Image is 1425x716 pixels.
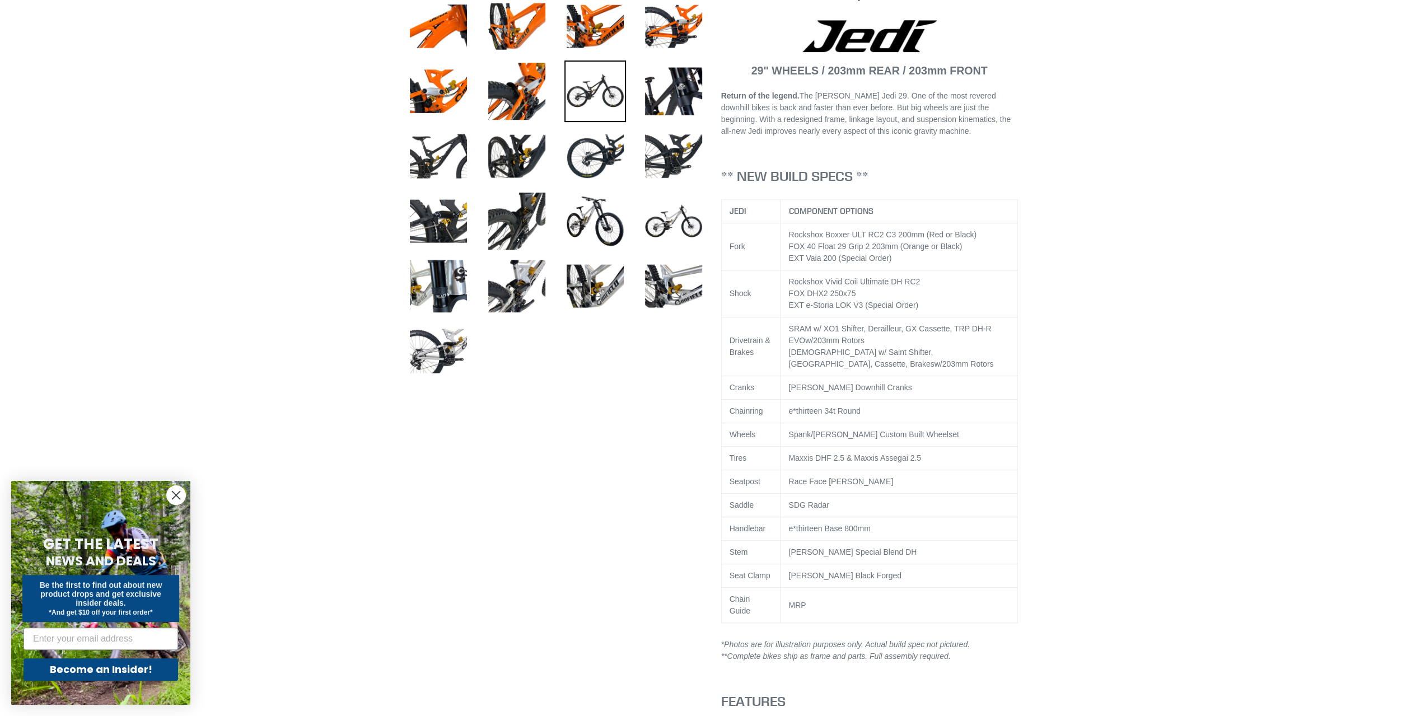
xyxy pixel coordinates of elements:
[781,470,1018,494] td: Race Face [PERSON_NAME]
[721,423,781,447] td: Wheels
[781,494,1018,517] td: SDG Radar
[564,125,626,187] img: Load image into Gallery viewer, JEDI 29 - Complete Bike
[721,317,781,376] td: Drivetrain & Brakes
[721,447,781,470] td: Tires
[643,255,704,317] img: Load image into Gallery viewer, JEDI 29 - Complete Bike
[721,494,781,517] td: Saddle
[408,125,469,187] img: Load image into Gallery viewer, JEDI 29 - Complete Bike
[166,485,186,505] button: Close dialog
[721,400,781,423] td: Chainring
[781,564,1018,588] td: [PERSON_NAME] Black Forged
[24,628,178,650] input: Enter your email address
[43,534,158,554] span: GET THE LATEST
[788,301,918,310] span: EXT e-Storia LOK V3 (Special Order)
[486,255,548,317] img: Load image into Gallery viewer, JEDI 29 - Complete Bike
[721,470,781,494] td: Seatpost
[408,320,469,382] img: Load image into Gallery viewer, JEDI 29 - Complete Bike
[788,254,891,263] span: EXT Vaia 200 (Special Order)
[564,60,626,122] img: Load image into Gallery viewer, JEDI 29 - Complete Bike
[486,60,548,122] img: Load image into Gallery viewer, JEDI 29 - Complete Bike
[751,64,988,77] strong: 29" WHEELS / 203mm REAR / 203mm FRONT
[408,60,469,122] img: Load image into Gallery viewer, JEDI 29 - Complete Bike
[721,517,781,541] td: Handlebar
[564,190,626,252] img: Load image into Gallery viewer, JEDI 29 - Complete Bike
[49,609,152,616] span: *And get $10 off your first order*
[721,693,1018,709] h3: FEATURES
[788,324,991,345] span: TRP DH-R EVO
[721,200,781,223] th: JEDI
[46,552,156,570] span: NEWS AND DEALS
[721,588,781,623] td: Chain Guide
[781,588,1018,623] td: MRP
[643,125,704,187] img: Load image into Gallery viewer, JEDI 29 - Complete Bike
[486,125,548,187] img: Load image into Gallery viewer, JEDI 29 - Complete Bike
[721,270,781,317] td: Shock
[721,168,1018,184] h3: ** NEW BUILD SPECS **
[721,223,781,270] td: Fork
[721,652,951,661] em: **Complete bikes ship as frame and parts. Full assembly required.
[721,640,970,649] em: *Photos are for illustration purposes only. Actual build spec not pictured.
[721,91,800,100] strong: Return of the legend.
[788,430,959,439] span: Spank/[PERSON_NAME] Custom Built Wheelset
[781,200,1018,223] th: COMPONENT OPTIONS
[408,255,469,317] img: Load image into Gallery viewer, JEDI 29 - Complete Bike
[721,541,781,564] td: Stem
[643,190,704,252] img: Load image into Gallery viewer, JEDI 29 - Complete Bike
[781,376,1018,400] td: [PERSON_NAME] Downhill Cranks
[788,347,1010,370] div: [DEMOGRAPHIC_DATA] w/ Saint Shifter, [GEOGRAPHIC_DATA], Cassette, Brakes w/203mm Rotors
[802,20,937,52] img: Jedi Logo
[408,190,469,252] img: Load image into Gallery viewer, JEDI 29 - Complete Bike
[788,242,962,251] span: FOX 40 Float 29 Grip 2 203mm (Orange or Black)
[564,255,626,317] img: Load image into Gallery viewer, JEDI 29 - Complete Bike
[788,323,1010,347] div: SRAM w/ XO1 Shifter, Derailleur, GX Cassette, w/203mm Rotors
[788,277,920,286] span: Rockshox Vivid Coil Ultimate DH RC2
[721,564,781,588] td: Seat Clamp
[788,289,856,298] span: FOX DHX2 250x75
[721,90,1018,137] p: The [PERSON_NAME] Jedi 29. One of the most revered downhill bikes is back and faster than ever be...
[643,60,704,122] img: Load image into Gallery viewer, JEDI 29 - Complete Bike
[40,581,162,607] span: Be the first to find out about new product drops and get exclusive insider deals.
[781,447,1018,470] td: Maxxis DHF 2.5 & Maxxis Assegai 2.5
[781,541,1018,564] td: [PERSON_NAME] Special Blend DH
[781,400,1018,423] td: e*thirteen 34t Round
[721,376,781,400] td: Cranks
[788,230,977,239] span: Rockshox Boxxer ULT RC2 C3 200mm (Red or Black)
[24,658,178,681] button: Become an Insider!
[781,517,1018,541] td: e*thirteen Base 800mm
[486,190,548,252] img: Load image into Gallery viewer, JEDI 29 - Complete Bike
